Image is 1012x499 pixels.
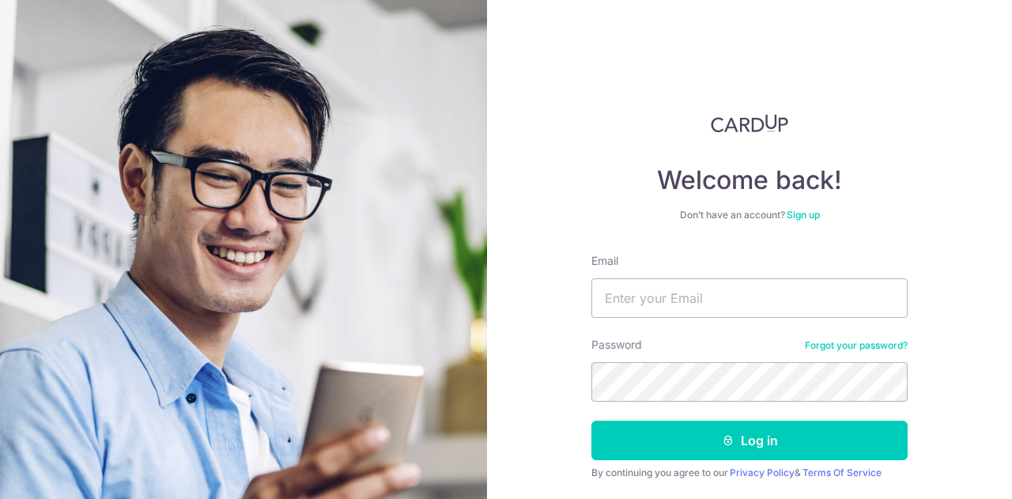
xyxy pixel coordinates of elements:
[730,467,795,478] a: Privacy Policy
[805,339,908,352] a: Forgot your password?
[711,114,788,133] img: CardUp Logo
[591,337,642,353] label: Password
[591,278,908,318] input: Enter your Email
[591,164,908,196] h4: Welcome back!
[591,209,908,221] div: Don’t have an account?
[591,421,908,460] button: Log in
[787,209,820,221] a: Sign up
[591,253,618,269] label: Email
[802,467,882,478] a: Terms Of Service
[591,467,908,479] div: By continuing you agree to our &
